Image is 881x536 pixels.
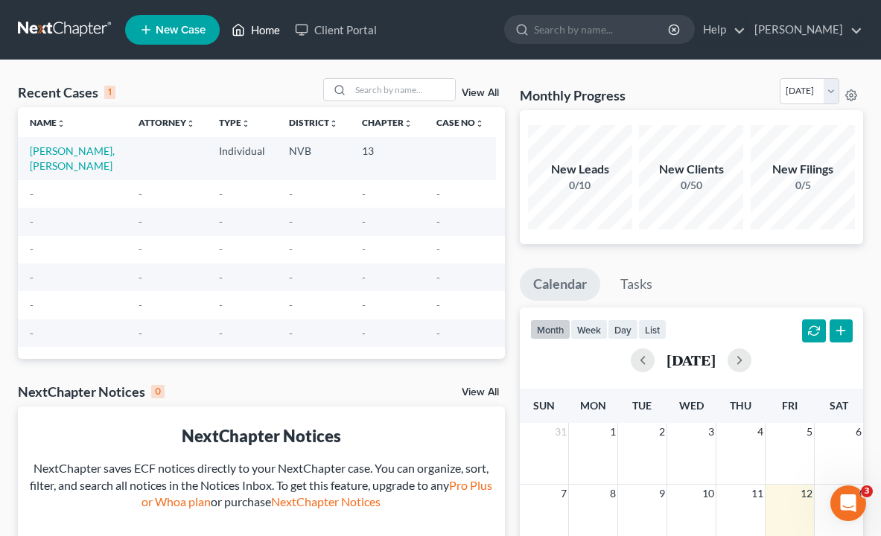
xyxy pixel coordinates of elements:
[679,399,704,412] span: Wed
[530,319,570,339] button: month
[57,119,66,128] i: unfold_more
[277,137,350,179] td: NVB
[436,117,484,128] a: Case Nounfold_more
[608,319,638,339] button: day
[219,327,223,339] span: -
[751,161,855,178] div: New Filings
[351,79,455,100] input: Search by name...
[830,399,848,412] span: Sat
[528,178,632,193] div: 0/10
[329,119,338,128] i: unfold_more
[436,188,440,200] span: -
[24,127,212,153] b: 🚨ATTN: [GEOGRAPHIC_DATA] of [US_STATE]
[362,188,366,200] span: -
[219,271,223,284] span: -
[139,271,142,284] span: -
[750,485,765,502] span: 11
[47,422,59,434] button: Gif picker
[72,7,169,19] h1: [PERSON_NAME]
[18,383,165,401] div: NextChapter Notices
[30,299,34,311] span: -
[30,271,34,284] span: -
[289,271,293,284] span: -
[224,16,287,43] a: Home
[10,6,38,34] button: go back
[271,494,381,508] a: NextChapter Notices
[608,423,617,441] span: 1
[854,423,863,441] span: 6
[219,243,223,255] span: -
[30,215,34,228] span: -
[362,299,366,311] span: -
[580,399,606,412] span: Mon
[207,137,277,179] td: Individual
[139,299,142,311] span: -
[830,485,866,521] iframe: Intercom live chat
[639,161,743,178] div: New Clients
[799,485,814,502] span: 12
[233,6,261,34] button: Home
[289,117,338,128] a: Districtunfold_more
[848,485,863,502] span: 13
[362,117,413,128] a: Chapterunfold_more
[696,16,745,43] a: Help
[261,6,288,33] div: Close
[520,268,600,301] a: Calendar
[139,215,142,228] span: -
[730,399,751,412] span: Thu
[707,423,716,441] span: 3
[30,117,66,128] a: Nameunfold_more
[436,271,440,284] span: -
[12,117,286,306] div: Katie says…
[13,391,285,416] textarea: Message…
[289,188,293,200] span: -
[289,327,293,339] span: -
[638,319,667,339] button: list
[289,215,293,228] span: -
[608,485,617,502] span: 8
[219,215,223,228] span: -
[462,88,499,98] a: View All
[139,327,142,339] span: -
[30,460,493,511] div: NextChapter saves ECF notices directly to your NextChapter case. You can organize, sort, filter, ...
[570,319,608,339] button: week
[156,25,206,36] span: New Case
[436,215,440,228] span: -
[475,119,484,128] i: unfold_more
[607,268,666,301] a: Tasks
[559,485,568,502] span: 7
[350,137,424,179] td: 13
[751,178,855,193] div: 0/5
[756,423,765,441] span: 4
[24,162,232,264] div: The court has added a new Credit Counseling Field that we need to update upon filing. Please remo...
[362,215,366,228] span: -
[658,423,667,441] span: 2
[462,387,499,398] a: View All
[219,299,223,311] span: -
[30,424,493,447] div: NextChapter Notices
[241,119,250,128] i: unfold_more
[362,243,366,255] span: -
[362,271,366,284] span: -
[747,16,862,43] a: [PERSON_NAME]
[139,243,142,255] span: -
[139,117,195,128] a: Attorneyunfold_more
[632,399,652,412] span: Tue
[30,327,34,339] span: -
[139,188,142,200] span: -
[534,16,670,43] input: Search by name...
[95,422,106,434] button: Start recording
[289,243,293,255] span: -
[362,327,366,339] span: -
[701,485,716,502] span: 10
[23,422,35,434] button: Emoji picker
[30,243,34,255] span: -
[639,178,743,193] div: 0/50
[436,299,440,311] span: -
[71,422,83,434] button: Upload attachment
[658,485,667,502] span: 9
[533,399,555,412] span: Sun
[436,243,440,255] span: -
[151,385,165,398] div: 0
[255,416,279,440] button: Send a message…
